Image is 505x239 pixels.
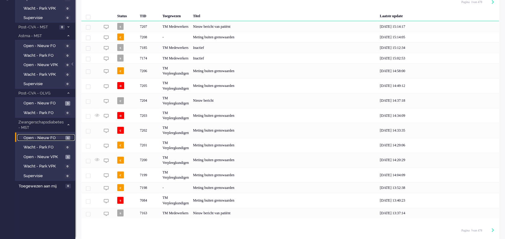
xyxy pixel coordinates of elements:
div: 7185 [138,42,160,53]
a: Open - Nieuw VPK 0 [17,61,75,68]
img: ic_chat_grey.svg [104,35,109,40]
span: Wacht - Park VPK [24,6,63,11]
div: [DATE] 13:37:14 [378,208,499,218]
div: 7203 [81,108,499,123]
div: [DATE] 14:29:06 [378,138,499,153]
span: Wacht - Park VPK [24,72,63,78]
span: 0 [65,16,70,20]
span: s [117,55,124,62]
div: Meting buiten grenswaarden [191,108,378,123]
div: TM Verpleegkundigen [160,153,191,167]
div: 7199 [138,167,160,182]
div: [DATE] 14:33:35 [378,123,499,138]
div: 7084 [138,193,160,208]
div: Meting buiten grenswaarden [191,182,378,193]
input: Page [469,228,472,232]
span: Zwangerschapsdiabetes - MST [17,119,64,131]
div: [DATE] 13:52:38 [378,182,499,193]
div: Laatste update [378,9,499,21]
div: Status [115,9,138,21]
div: [DATE] 14:58:00 [378,63,499,78]
a: Open - Nieuw VPK 1 [17,153,75,160]
div: Meting buiten grenswaarden [191,63,378,78]
span: Open - Nieuw FO [24,43,63,49]
span: Astma - MST [17,33,64,39]
div: TM Medewerkers [160,53,191,63]
div: 7201 [81,138,499,153]
span: Open - Nieuw VPK [24,154,64,160]
a: Open - Nieuw FO 1 [17,134,75,141]
div: 7202 [138,123,160,138]
span: Wacht - Park FO [24,110,63,116]
div: Nieuw bericht van patiënt [191,208,378,218]
div: TM Verpleegkundigen [160,108,191,123]
div: 7084 [81,193,499,208]
div: [DATE] 14:34:09 [378,108,499,123]
span: c [117,67,124,74]
a: Wacht - Park VPK 0 [17,163,75,169]
img: ic_chat_grey.svg [104,128,109,133]
span: 0 [65,53,70,58]
div: Meting buiten grenswaarden [191,78,378,93]
span: Open - Nieuw VPK [24,62,63,68]
div: 7198 [81,182,499,193]
span: Wacht - Park FO [24,145,63,150]
span: s [117,209,124,216]
div: Meting buiten grenswaarden [191,153,378,167]
span: c [117,33,124,40]
div: TM Verpleegkundigen [160,167,191,182]
div: 7202 [81,123,499,138]
div: TM Verpleegkundigen [160,123,191,138]
div: [DATE] 15:12:34 [378,42,499,53]
span: c [117,142,124,148]
span: 0 [65,6,70,11]
div: TM Verpleegkundigen [160,138,191,153]
span: 0 [65,111,70,115]
a: Wacht - Park VPK 0 [17,5,75,11]
div: 7208 [81,32,499,42]
span: 0 [65,174,70,178]
div: 7200 [138,153,160,167]
img: ic_chat_grey.svg [104,186,109,191]
div: 7200 [81,153,499,167]
span: 1 [65,155,70,159]
div: TM Medewerkers [160,21,191,32]
img: ic_chat_grey.svg [104,69,109,74]
span: 3 [65,101,70,106]
div: Toegewezen [160,9,191,21]
img: ic_chat_grey.svg [104,158,109,163]
div: Next [491,228,494,234]
img: ic_chat_grey.svg [104,24,109,30]
div: Nieuw bericht van patiënt [191,21,378,32]
div: 7198 [138,182,160,193]
a: Supervisie 0 [17,80,75,87]
div: 7185 [81,42,499,53]
div: 7208 [138,32,160,42]
div: Meting buiten grenswaarden [191,167,378,182]
div: 7203 [138,108,160,123]
img: ic_chat_grey.svg [104,211,109,216]
div: [DATE] 14:49:12 [378,78,499,93]
span: 0 [65,72,70,77]
div: TM Medewerkers [160,42,191,53]
span: c [117,184,124,191]
div: 7201 [138,138,160,153]
div: Inactief [191,53,378,63]
span: c [117,97,124,104]
a: Toegewezen aan mij 0 [17,183,75,189]
span: 0 [65,63,70,67]
a: Wacht - Park FO 0 [17,144,75,150]
div: 7205 [138,78,160,93]
div: TM Verpleegkundigen [160,78,191,93]
div: Inactief [191,42,378,53]
span: 0 [65,164,70,169]
div: 7205 [81,78,499,93]
div: TM Medewerkers [160,208,191,218]
div: 7199 [81,167,499,182]
span: s [117,197,124,204]
span: c [117,171,124,178]
img: ic_chat_grey.svg [104,84,109,89]
a: Open - Nieuw FO 0 [17,42,75,49]
span: Post-CVA - MST [17,24,58,30]
div: Meting buiten grenswaarden [191,138,378,153]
